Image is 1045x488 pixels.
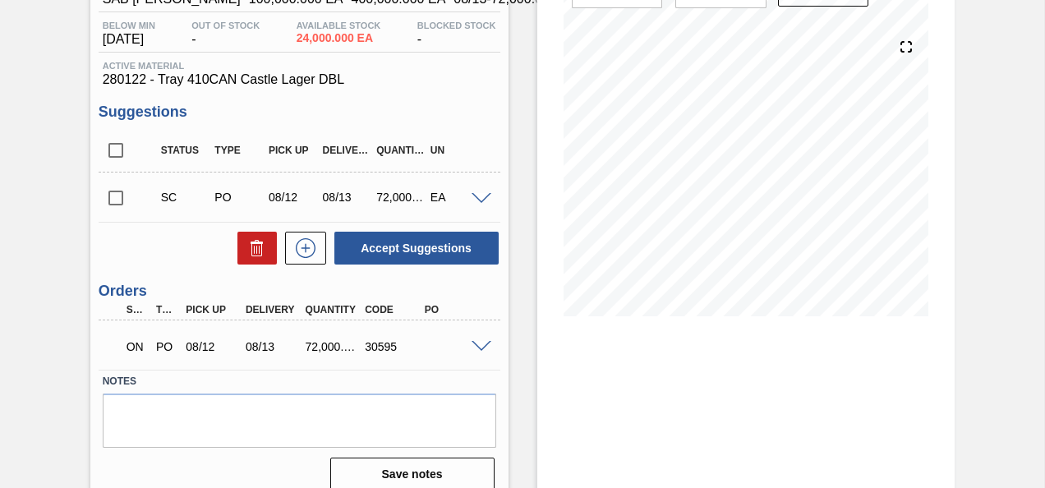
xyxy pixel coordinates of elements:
[319,191,376,204] div: 08/13/2025
[187,21,264,47] div: -
[157,145,214,156] div: Status
[302,304,366,315] div: Quantity
[361,304,425,315] div: Code
[182,340,246,353] div: 08/12/2025
[103,21,155,30] span: Below Min
[99,104,500,121] h3: Suggestions
[152,304,180,315] div: Type
[210,145,268,156] div: Type
[182,304,246,315] div: Pick up
[99,283,500,300] h3: Orders
[361,340,425,353] div: 30595
[277,232,326,265] div: New suggestion
[326,230,500,266] div: Accept Suggestions
[152,340,180,353] div: Purchase order
[413,21,500,47] div: -
[297,32,381,44] span: 24,000.000 EA
[297,21,381,30] span: Available Stock
[210,191,268,204] div: Purchase order
[372,191,430,204] div: 72,000.000
[334,232,499,265] button: Accept Suggestions
[157,191,214,204] div: Suggestion Created
[426,145,484,156] div: UN
[372,145,430,156] div: Quantity
[319,145,376,156] div: Delivery
[103,61,496,71] span: Active Material
[417,21,496,30] span: Blocked Stock
[302,340,366,353] div: 72,000.000
[127,340,146,353] p: ON
[426,191,484,204] div: EA
[103,370,496,394] label: Notes
[265,191,322,204] div: 08/12/2025
[122,329,150,365] div: Negotiating Order
[103,72,496,87] span: 280122 - Tray 410CAN Castle Lager DBL
[103,32,155,47] span: [DATE]
[242,304,306,315] div: Delivery
[229,232,277,265] div: Delete Suggestions
[122,304,150,315] div: Step
[191,21,260,30] span: Out Of Stock
[421,304,485,315] div: PO
[242,340,306,353] div: 08/13/2025
[265,145,322,156] div: Pick up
